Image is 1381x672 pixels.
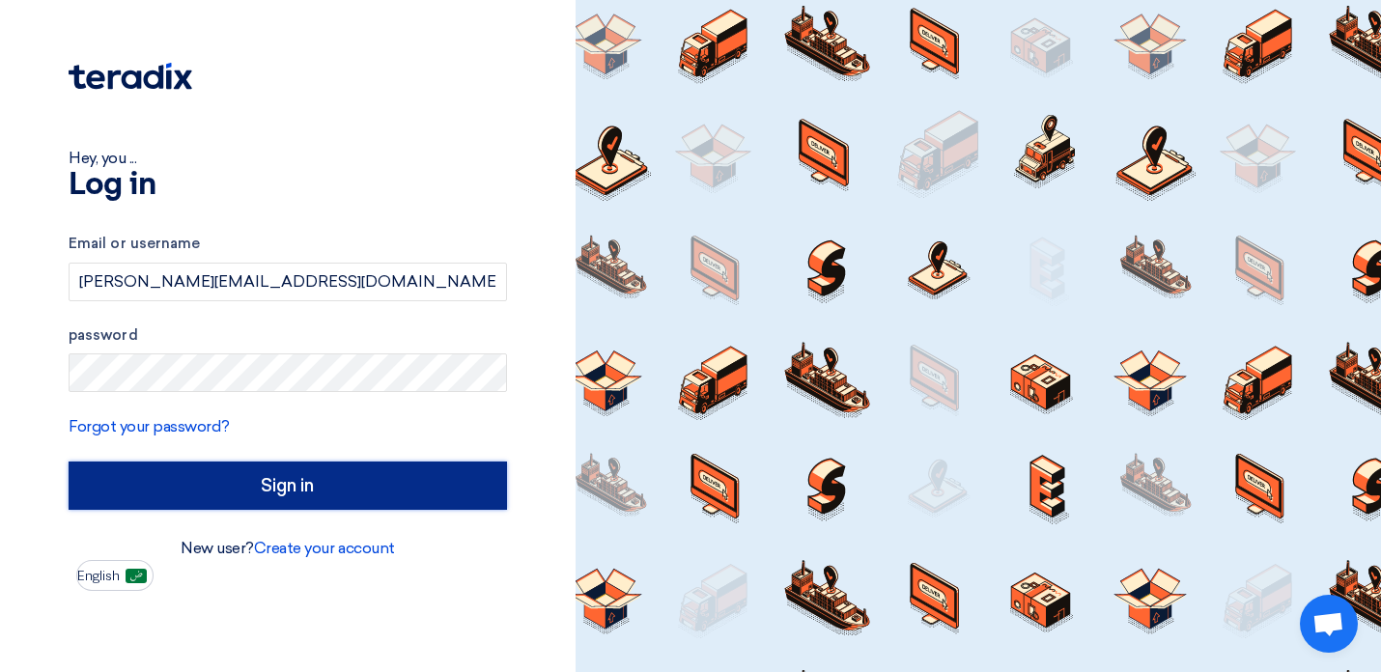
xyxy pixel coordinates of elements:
[254,539,395,557] a: Create your account
[1300,595,1358,653] div: Open chat
[69,149,136,167] font: Hey, you ...
[69,326,138,344] font: password
[181,539,254,557] font: New user?
[69,462,507,510] input: Sign in
[126,569,147,583] img: ar-AR.png
[69,63,192,90] img: Teradix logo
[77,568,120,584] font: English
[76,560,154,591] button: English
[69,417,230,435] a: Forgot your password?
[69,263,507,301] input: Enter your business email or username
[69,170,155,201] font: Log in
[69,235,200,252] font: Email or username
